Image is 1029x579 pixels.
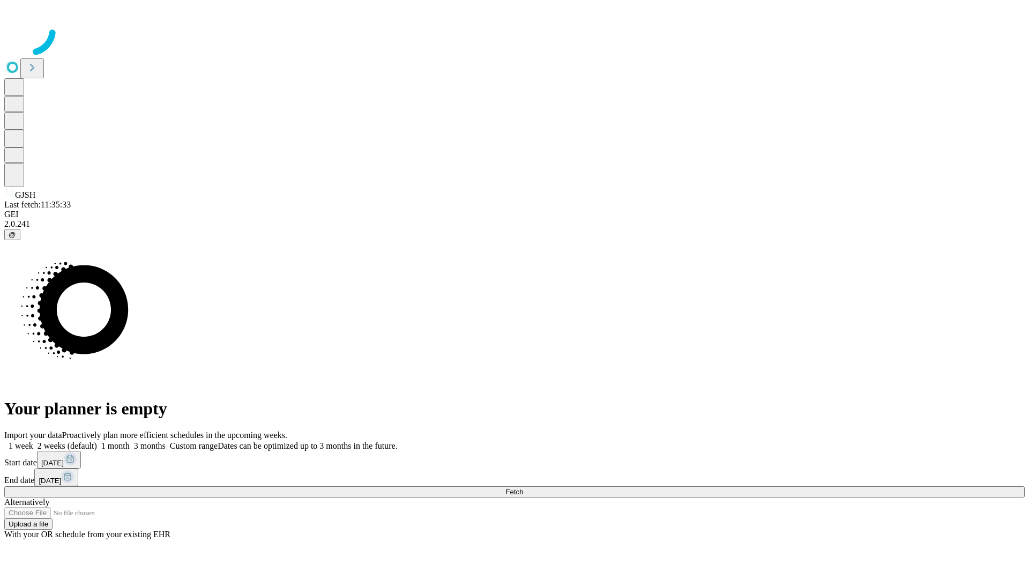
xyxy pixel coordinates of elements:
[4,518,53,530] button: Upload a file
[4,210,1025,219] div: GEI
[9,231,16,239] span: @
[37,451,81,469] button: [DATE]
[4,498,49,507] span: Alternatively
[9,441,33,450] span: 1 week
[38,441,97,450] span: 2 weeks (default)
[4,486,1025,498] button: Fetch
[4,399,1025,419] h1: Your planner is empty
[170,441,218,450] span: Custom range
[4,200,71,209] span: Last fetch: 11:35:33
[4,530,170,539] span: With your OR schedule from your existing EHR
[4,229,20,240] button: @
[4,469,1025,486] div: End date
[101,441,130,450] span: 1 month
[15,190,35,199] span: GJSH
[62,430,287,440] span: Proactively plan more efficient schedules in the upcoming weeks.
[4,219,1025,229] div: 2.0.241
[39,477,61,485] span: [DATE]
[218,441,397,450] span: Dates can be optimized up to 3 months in the future.
[41,459,64,467] span: [DATE]
[505,488,523,496] span: Fetch
[34,469,78,486] button: [DATE]
[4,451,1025,469] div: Start date
[4,430,62,440] span: Import your data
[134,441,166,450] span: 3 months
